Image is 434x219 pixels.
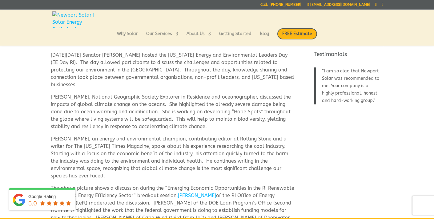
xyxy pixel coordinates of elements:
[260,32,269,42] a: Blog
[28,193,72,200] div: Google Rating
[314,67,379,104] blockquote: I am so glad that Newport Solar was recommended to me! Your company is a highly professional, hon...
[260,3,301,9] a: Call: [PHONE_NUMBER]
[178,193,216,198] a: [PERSON_NAME]
[51,135,295,185] p: [PERSON_NAME], an energy and environmental champion, contributing editor at Rolling Stone and a w...
[314,51,379,61] h4: Testimonials
[307,2,370,7] a: [EMAIL_ADDRESS][DOMAIN_NAME]
[51,93,295,135] p: [PERSON_NAME], National Geographic Society Explorer in Residence and oceanographer, discussed the...
[28,200,37,207] span: 5.0
[52,11,103,28] img: Newport Solar | Solar Energy Optimized.
[277,28,317,46] a: FREE Estimate
[51,51,295,93] p: [DATE][DATE] Senator [PERSON_NAME] hosted the [US_STATE] Energy and Environmental Leaders Day (EE...
[219,32,251,42] a: Getting Started
[146,32,178,42] a: Our Services
[187,32,211,42] a: About Us
[117,32,138,42] a: Why Solar
[277,28,317,39] span: FREE Estimate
